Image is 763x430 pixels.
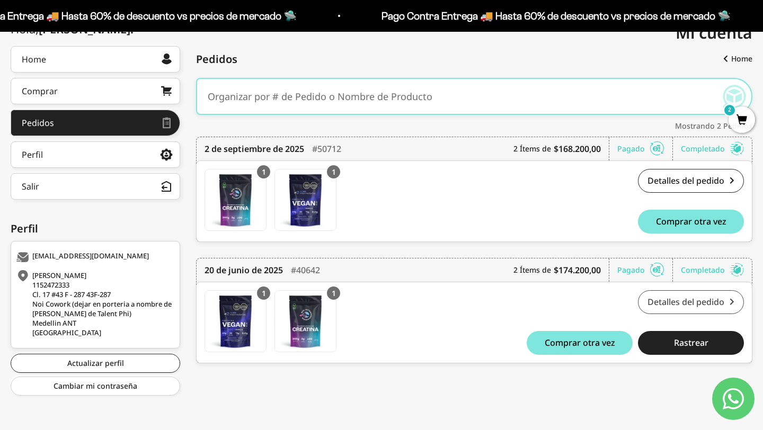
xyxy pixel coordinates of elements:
b: $174.200,00 [554,264,601,276]
button: Comprar otra vez [638,210,744,234]
button: Rastrear [638,331,744,355]
div: 1 [257,286,270,300]
a: Detalles del pedido [638,169,744,193]
div: Mostrando 2 Pedidos [196,120,752,131]
div: Salir [22,182,39,191]
div: [EMAIL_ADDRESS][DOMAIN_NAME] [16,252,172,263]
a: Pedidos [11,110,180,136]
time: 2 de septiembre de 2025 [205,142,304,155]
div: Hola, [11,22,134,35]
div: Perfil [22,150,43,159]
b: $168.200,00 [554,142,601,155]
span: Comprar otra vez [545,338,615,347]
div: Perfil [11,221,180,237]
mark: 2 [723,104,736,117]
a: Proteína Vegana - Vainilla 2lb [274,169,336,231]
div: #50712 [312,137,341,160]
div: 2 Ítems de [513,137,609,160]
div: #40642 [291,258,320,282]
button: Salir [11,173,180,200]
div: Pagado [617,137,673,160]
img: Translation missing: es.Creatina Monohidrato [205,169,266,230]
div: 2 Ítems de [513,258,609,282]
a: Actualizar perfil [11,354,180,373]
div: 1 [327,165,340,178]
div: Pedidos [22,119,54,127]
a: Perfil [11,141,180,168]
input: Organizar por # de Pedido o Nombre de Producto [208,80,709,112]
img: Translation missing: es.Proteína Vegana - Vainilla 2lb [275,169,336,230]
time: 20 de junio de 2025 [205,264,283,276]
span: Rastrear [674,338,708,347]
a: Home [715,49,752,68]
a: Creatina Monohidrato [205,169,267,231]
span: Pedidos [196,51,237,67]
div: [PERSON_NAME] 1152472333 Cl. 17 #43 F - 287 43F-287 Noi Cowork (dejar en porteria a nombre de [PE... [16,271,172,337]
div: Comprar [22,87,58,95]
div: 1 [327,286,340,300]
div: Home [22,55,46,64]
a: Cambiar mi contraseña [11,377,180,396]
a: Home [11,46,180,73]
div: Completado [681,137,744,160]
button: Comprar otra vez [527,331,633,355]
span: Comprar otra vez [656,217,726,226]
div: Completado [681,258,744,282]
span: Mi cuenta [676,22,752,43]
a: Proteína Vegetal - 2 Libras (910g) - Vainilla 2lb [205,290,267,352]
a: 2 [729,115,755,127]
img: Translation missing: es.Creatina Monohidrato - 300g [275,291,336,352]
p: Pago Contra Entrega 🚚 Hasta 60% de descuento vs precios de mercado 🛸 [380,7,729,24]
a: Creatina Monohidrato - 300g [274,290,336,352]
img: Translation missing: es.Proteína Vegetal - 2 Libras (910g) - Vainilla 2lb [205,291,266,352]
div: 1 [257,165,270,178]
div: Pagado [617,258,673,282]
a: Detalles del pedido [638,290,744,314]
a: Comprar [11,78,180,104]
